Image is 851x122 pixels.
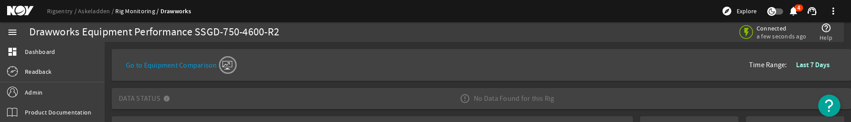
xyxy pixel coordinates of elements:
[25,108,91,117] span: Product Documentation
[7,27,18,38] mat-icon: menu
[757,24,806,32] span: Connected
[7,46,18,57] mat-icon: dashboard
[749,57,844,73] div: Time Range:
[807,6,817,16] mat-icon: support_agent
[160,7,191,15] a: Drawworks
[718,4,760,18] button: Explore
[47,7,78,15] a: Rigsentry
[115,7,160,15] a: Rig Monitoring
[722,6,732,16] mat-icon: explore
[126,54,235,72] a: Go to Equipment Comparison
[25,47,55,56] span: Dashboard
[789,7,798,16] button: 4
[112,88,851,109] mat-expansion-panel-header: Data StatusNo Data Found for this Rig
[823,0,844,22] button: more_vert
[737,7,757,15] span: Explore
[78,7,115,15] a: Askeladden
[820,33,832,42] span: Help
[789,57,837,73] button: Last 7 Days
[821,23,831,33] mat-icon: help_outline
[818,95,840,117] button: Open Resource Center
[25,67,51,76] span: Readback
[119,86,174,111] mat-panel-title: Data Status
[453,86,562,111] div: No Data Found for this Rig
[788,6,799,16] mat-icon: notifications
[757,32,806,40] span: a few seconds ago
[29,28,279,37] div: Drawworks Equipment Performance SSGD-750-4600-R2
[796,60,830,69] b: Last 7 Days
[25,88,43,97] span: Admin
